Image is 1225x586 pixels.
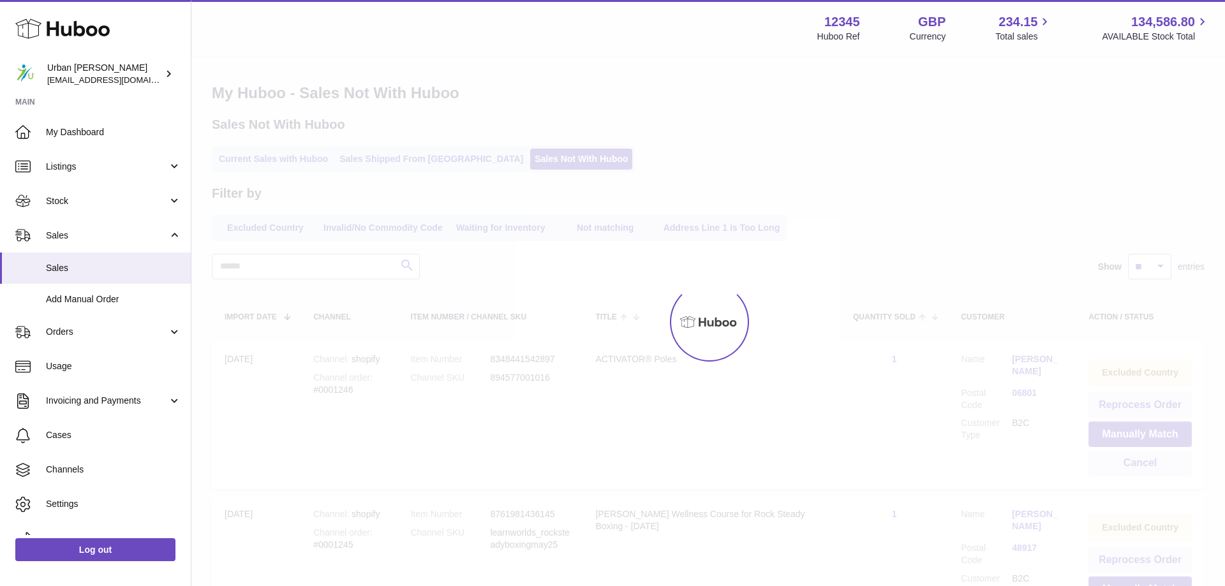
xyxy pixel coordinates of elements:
span: My Dashboard [46,126,181,138]
img: orders@urbanpoling.com [15,64,34,84]
span: Channels [46,464,181,476]
span: 234.15 [999,13,1037,31]
span: 134,586.80 [1131,13,1195,31]
span: AVAILABLE Stock Total [1102,31,1210,43]
span: Listings [46,161,168,173]
span: Usage [46,360,181,372]
strong: GBP [918,13,946,31]
span: Invoicing and Payments [46,395,168,407]
span: Cases [46,429,181,441]
a: 134,586.80 AVAILABLE Stock Total [1102,13,1210,43]
span: [EMAIL_ADDRESS][DOMAIN_NAME] [47,75,188,85]
span: Returns [46,532,181,545]
span: Total sales [995,31,1052,43]
span: Settings [46,498,181,510]
span: Add Manual Order [46,293,181,305]
span: Sales [46,230,168,242]
a: 234.15 Total sales [995,13,1052,43]
a: Log out [15,538,175,561]
div: Currency [910,31,946,43]
span: Sales [46,262,181,274]
strong: 12345 [824,13,860,31]
span: Orders [46,326,168,338]
div: Urban [PERSON_NAME] [47,62,162,86]
div: Huboo Ref [817,31,860,43]
span: Stock [46,195,168,207]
